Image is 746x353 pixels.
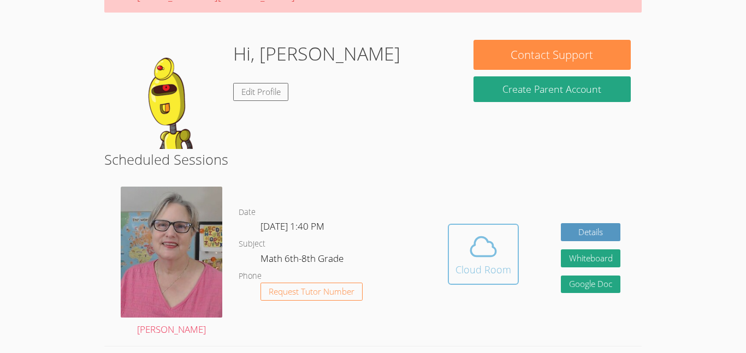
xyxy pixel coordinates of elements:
button: Contact Support [473,40,631,70]
a: [PERSON_NAME] [121,187,222,338]
dd: Math 6th-8th Grade [260,251,346,270]
a: Details [561,223,621,241]
h1: Hi, [PERSON_NAME] [233,40,400,68]
div: Cloud Room [455,262,511,277]
button: Cloud Room [448,224,519,285]
h2: Scheduled Sessions [104,149,642,170]
button: Whiteboard [561,249,621,267]
button: Create Parent Account [473,76,631,102]
dt: Date [239,206,256,219]
img: default.png [115,40,224,149]
button: Request Tutor Number [260,283,363,301]
dt: Subject [239,237,265,251]
dt: Phone [239,270,262,283]
a: Edit Profile [233,83,289,101]
span: [DATE] 1:40 PM [260,220,324,232]
img: avatar.png [121,187,222,317]
a: Google Doc [561,276,621,294]
span: Request Tutor Number [269,288,354,296]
